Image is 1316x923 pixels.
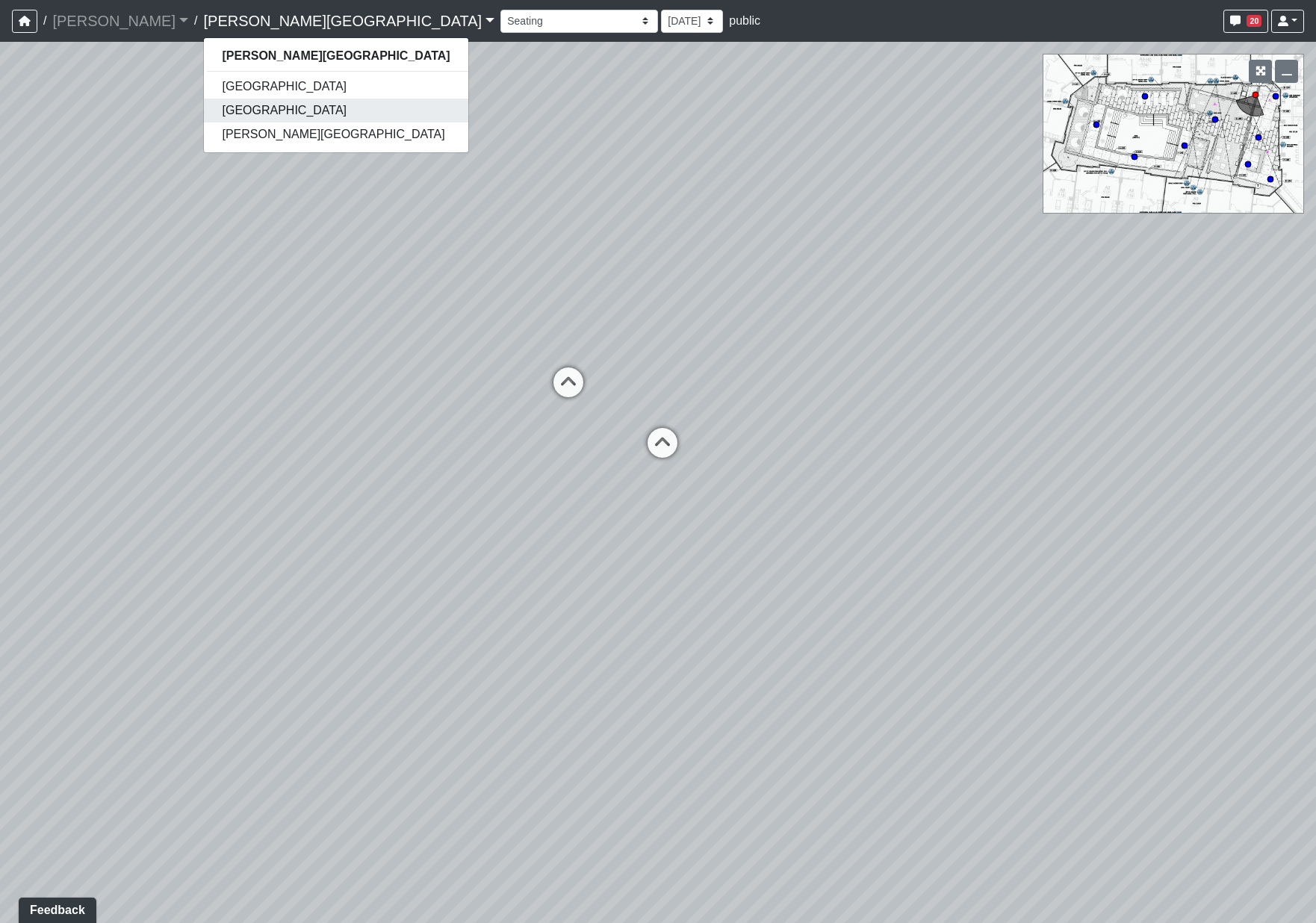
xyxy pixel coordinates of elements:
span: 20 [1247,15,1261,27]
span: / [188,6,203,36]
iframe: Ybug feedback widget [11,893,99,923]
a: [GEOGRAPHIC_DATA] [204,75,468,99]
a: [GEOGRAPHIC_DATA] [204,99,468,122]
a: [PERSON_NAME] [52,6,188,36]
span: / [37,6,52,36]
div: [PERSON_NAME][GEOGRAPHIC_DATA] [203,37,468,153]
a: [PERSON_NAME][GEOGRAPHIC_DATA] [203,6,494,36]
strong: [PERSON_NAME][GEOGRAPHIC_DATA] [222,49,450,62]
button: 20 [1223,10,1268,33]
a: [PERSON_NAME][GEOGRAPHIC_DATA] [204,122,468,146]
span: public [729,14,760,27]
a: [PERSON_NAME][GEOGRAPHIC_DATA] [204,44,468,68]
